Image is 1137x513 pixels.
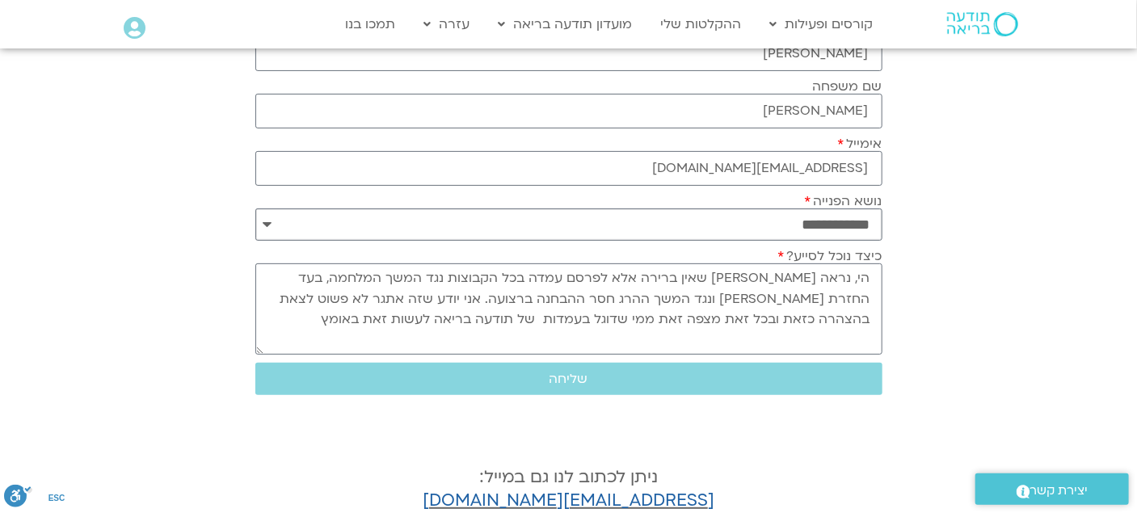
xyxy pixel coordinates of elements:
a: תמכו בנו [338,9,404,40]
a: [EMAIL_ADDRESS][DOMAIN_NAME] [423,489,714,512]
span: יצירת קשר [1030,480,1089,502]
h4: ניתן לכתוב לנו גם במייל: [255,466,882,513]
label: נושא הפנייה [804,194,882,208]
a: מועדון תודעה בריאה [491,9,641,40]
a: יצירת קשר [975,473,1129,505]
a: קורסים ופעילות [762,9,882,40]
a: עזרה [416,9,478,40]
img: תודעה בריאה [947,12,1018,36]
span: שליחה [550,372,588,386]
label: אימייל [837,137,882,151]
form: טופס חדש [255,22,882,403]
input: שם פרטי [255,36,882,71]
input: שם משפחה [255,94,882,128]
label: שם משפחה [813,79,882,94]
input: אימייל [255,151,882,186]
label: כיצד נוכל לסייע? [777,249,882,263]
button: שליחה [255,363,882,395]
a: ההקלטות שלי [653,9,750,40]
